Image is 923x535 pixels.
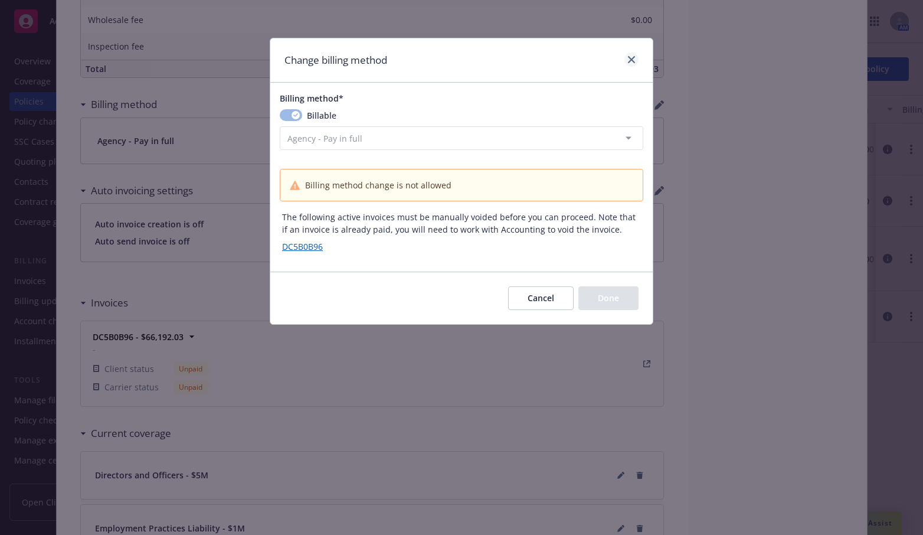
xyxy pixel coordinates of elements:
[305,179,451,191] span: Billing method change is not allowed
[282,240,332,253] a: DC5B0B96
[624,53,639,67] a: close
[280,211,643,253] div: The following active invoices must be manually voided before you can proceed. Note that if an inv...
[280,109,643,122] div: Billable
[508,286,574,310] button: Cancel
[280,93,343,104] span: Billing method*
[284,53,387,68] h1: Change billing method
